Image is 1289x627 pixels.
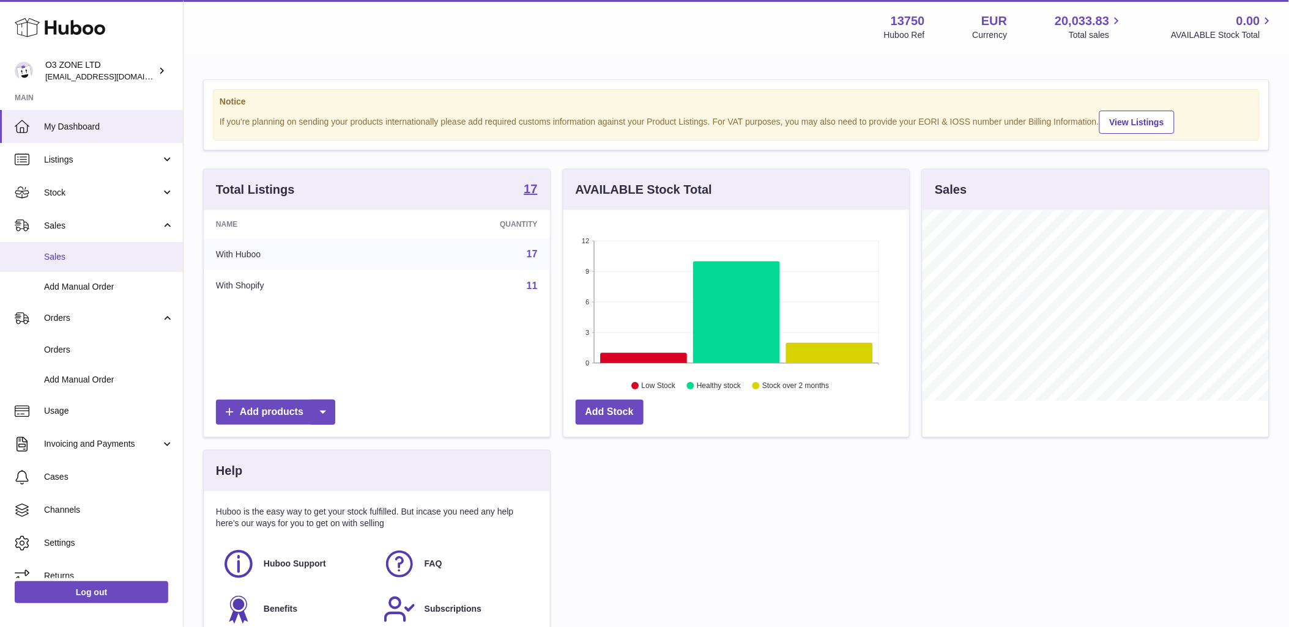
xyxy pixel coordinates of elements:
span: Returns [44,570,174,582]
td: With Shopify [204,270,390,302]
div: Huboo Ref [884,29,925,41]
span: [EMAIL_ADDRESS][DOMAIN_NAME] [45,71,180,81]
h3: AVAILABLE Stock Total [576,182,712,198]
a: Huboo Support [222,548,371,581]
div: O3 ZONE LTD [45,59,155,82]
text: 9 [585,268,589,275]
span: Sales [44,220,161,232]
span: Settings [44,537,174,549]
span: Channels [44,504,174,516]
div: Currency [973,29,1008,41]
span: Sales [44,251,174,263]
a: FAQ [383,548,532,581]
span: Add Manual Order [44,374,174,386]
a: Benefits [222,593,371,626]
span: AVAILABLE Stock Total [1171,29,1274,41]
span: 0.00 [1236,13,1260,29]
text: 6 [585,298,589,306]
span: FAQ [425,558,442,570]
strong: 13750 [891,13,925,29]
span: Listings [44,154,161,166]
a: 17 [524,183,537,197]
h3: Sales [935,182,967,198]
span: Total sales [1069,29,1123,41]
strong: EUR [981,13,1007,29]
a: 20,033.83 Total sales [1055,13,1123,41]
text: 3 [585,329,589,336]
a: 11 [527,280,538,291]
text: Healthy stock [697,382,741,391]
span: Cases [44,471,174,483]
text: 12 [582,237,589,244]
a: Subscriptions [383,593,532,626]
span: Usage [44,405,174,417]
a: Log out [15,581,168,603]
a: 17 [527,249,538,259]
strong: 17 [524,183,537,195]
strong: Notice [220,96,1253,108]
span: Huboo Support [264,558,326,570]
a: View Listings [1099,111,1175,134]
img: hello@o3zoneltd.co.uk [15,62,33,80]
a: Add products [216,400,335,425]
th: Quantity [390,210,550,238]
span: Orders [44,312,161,324]
a: Add Stock [576,400,644,425]
span: Invoicing and Payments [44,438,161,450]
text: Low Stock [642,382,676,391]
td: With Huboo [204,238,390,270]
text: 0 [585,359,589,367]
span: Subscriptions [425,603,481,615]
span: Stock [44,187,161,199]
text: Stock over 2 months [762,382,829,391]
h3: Total Listings [216,182,295,198]
h3: Help [216,463,242,479]
p: Huboo is the easy way to get your stock fulfilled. But incase you need any help here's our ways f... [216,506,538,529]
span: Orders [44,344,174,356]
span: Benefits [264,603,297,615]
th: Name [204,210,390,238]
span: Add Manual Order [44,281,174,293]
span: My Dashboard [44,121,174,133]
a: 0.00 AVAILABLE Stock Total [1171,13,1274,41]
div: If you're planning on sending your products internationally please add required customs informati... [220,109,1253,134]
span: 20,033.83 [1055,13,1109,29]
